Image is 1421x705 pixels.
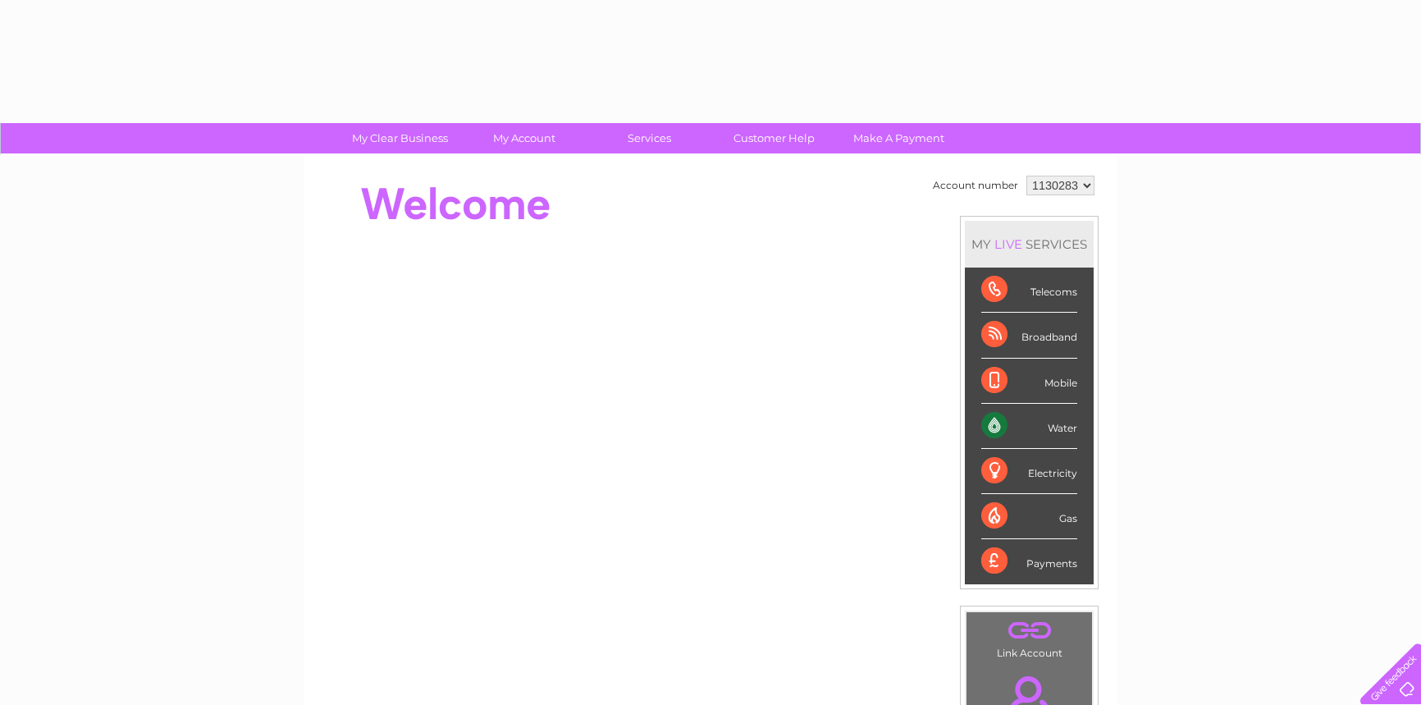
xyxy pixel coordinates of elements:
[831,123,966,153] a: Make A Payment
[332,123,468,153] a: My Clear Business
[966,611,1093,663] td: Link Account
[981,359,1077,404] div: Mobile
[981,539,1077,584] div: Payments
[981,268,1077,313] div: Telecoms
[981,313,1077,358] div: Broadband
[971,616,1088,645] a: .
[706,123,842,153] a: Customer Help
[965,221,1094,268] div: MY SERVICES
[929,172,1022,199] td: Account number
[981,404,1077,449] div: Water
[981,449,1077,494] div: Electricity
[981,494,1077,539] div: Gas
[582,123,717,153] a: Services
[991,236,1026,252] div: LIVE
[457,123,592,153] a: My Account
